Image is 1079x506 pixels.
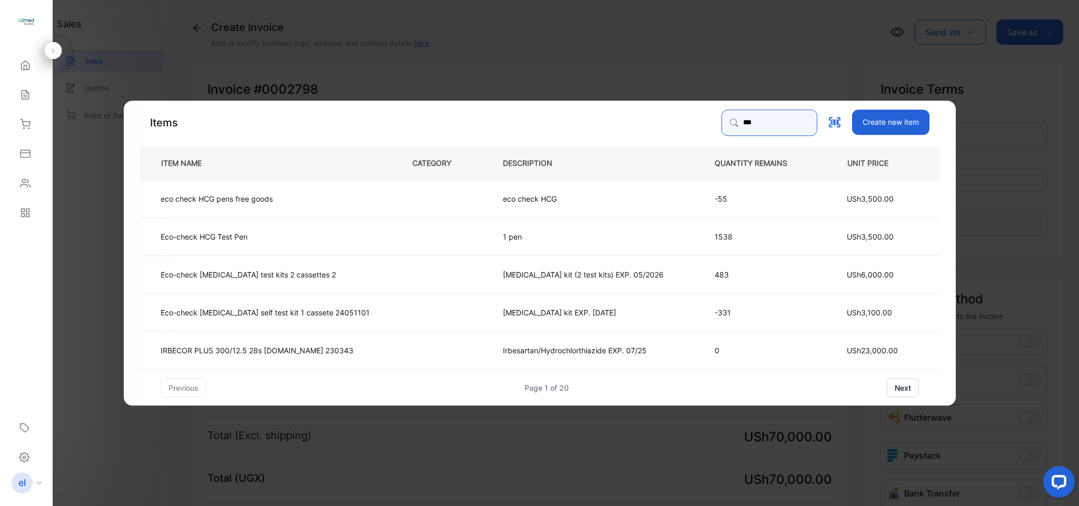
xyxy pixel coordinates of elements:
[715,269,804,280] p: 483
[161,193,273,204] p: eco check HCG pens free goods
[157,157,219,168] p: ITEM NAME
[161,231,248,242] p: Eco-check HCG Test Pen
[18,14,34,29] img: logo
[847,270,894,279] span: USh6,000.00
[503,157,569,168] p: DESCRIPTION
[161,378,206,397] button: previous
[715,231,804,242] p: 1538
[847,232,894,241] span: USh3,500.00
[503,269,664,280] p: [MEDICAL_DATA] kit (2 test kits) EXP. 05/2026
[715,157,804,168] p: QUANTITY REMAINS
[847,194,894,203] span: USh3,500.00
[887,378,919,397] button: next
[524,382,569,393] div: Page 1 of 20
[1035,462,1079,506] iframe: LiveChat chat widget
[150,115,178,131] p: Items
[715,193,804,204] p: -55
[852,110,929,135] button: Create new item
[503,307,616,318] p: [MEDICAL_DATA] kit EXP. [DATE]
[503,345,647,356] p: Irbesartan/Hydrochlorthiazide EXP. 07/25
[18,476,26,490] p: el
[412,157,468,168] p: CATEGORY
[161,269,336,280] p: Eco-check [MEDICAL_DATA] test kits 2 cassettes 2
[847,308,892,317] span: USh3,100.00
[503,231,568,242] p: 1 pen
[715,307,804,318] p: -331
[503,193,568,204] p: eco check HCG
[161,345,353,356] p: IRBECOR PLUS 300/12.5 28s [DOMAIN_NAME] 230343
[161,307,370,318] p: Eco-check [MEDICAL_DATA] self test kit 1 cassete 24051101
[839,157,923,168] p: UNIT PRICE
[715,345,804,356] p: 0
[847,346,898,355] span: USh23,000.00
